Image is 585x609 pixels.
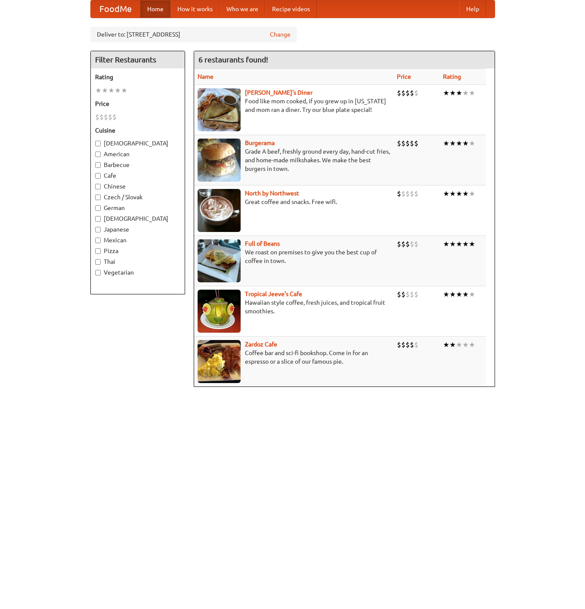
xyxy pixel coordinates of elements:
[469,139,475,148] li: ★
[95,257,180,266] label: Thai
[469,340,475,349] li: ★
[397,189,401,198] li: $
[443,290,449,299] li: ★
[462,88,469,98] li: ★
[410,290,414,299] li: $
[198,349,390,366] p: Coffee bar and sci-fi bookshop. Come in for an espresso or a slice of our famous pie.
[198,298,390,315] p: Hawaiian style coffee, fresh juices, and tropical fruit smoothies.
[95,270,101,275] input: Vegetarian
[115,86,121,95] li: ★
[198,189,241,232] img: north.jpg
[397,139,401,148] li: $
[95,204,180,212] label: German
[397,88,401,98] li: $
[95,112,99,122] li: $
[449,290,456,299] li: ★
[462,340,469,349] li: ★
[95,182,180,191] label: Chinese
[410,239,414,249] li: $
[245,240,280,247] a: Full of Beans
[198,290,241,333] img: jeeves.jpg
[198,139,241,182] img: burgerama.jpg
[456,88,462,98] li: ★
[462,189,469,198] li: ★
[405,139,410,148] li: $
[462,239,469,249] li: ★
[95,173,101,179] input: Cafe
[456,139,462,148] li: ★
[95,193,180,201] label: Czech / Slovak
[95,73,180,81] h5: Rating
[265,0,317,18] a: Recipe videos
[91,0,140,18] a: FoodMe
[456,239,462,249] li: ★
[459,0,486,18] a: Help
[401,340,405,349] li: $
[91,51,185,68] h4: Filter Restaurants
[104,112,108,122] li: $
[401,189,405,198] li: $
[95,248,101,254] input: Pizza
[108,112,112,122] li: $
[245,190,299,197] a: North by Northwest
[469,189,475,198] li: ★
[397,340,401,349] li: $
[414,290,418,299] li: $
[245,89,313,96] a: [PERSON_NAME]'s Diner
[462,139,469,148] li: ★
[443,139,449,148] li: ★
[443,73,461,80] a: Rating
[401,290,405,299] li: $
[270,30,291,39] a: Change
[108,86,115,95] li: ★
[198,73,214,80] a: Name
[95,268,180,277] label: Vegetarian
[198,239,241,282] img: beans.jpg
[198,56,268,64] ng-pluralize: 6 restaurants found!
[198,147,390,173] p: Grade A beef, freshly ground every day, hand-cut fries, and home-made milkshakes. We make the bes...
[405,340,410,349] li: $
[95,139,180,148] label: [DEMOGRAPHIC_DATA]
[95,238,101,243] input: Mexican
[198,198,390,206] p: Great coffee and snacks. Free wifi.
[102,86,108,95] li: ★
[414,189,418,198] li: $
[140,0,170,18] a: Home
[95,126,180,135] h5: Cuisine
[95,162,101,168] input: Barbecue
[469,290,475,299] li: ★
[95,216,101,222] input: [DEMOGRAPHIC_DATA]
[245,139,275,146] b: Burgerama
[95,151,101,157] input: American
[410,139,414,148] li: $
[405,189,410,198] li: $
[198,340,241,383] img: zardoz.jpg
[397,73,411,80] a: Price
[405,88,410,98] li: $
[95,225,180,234] label: Japanese
[443,88,449,98] li: ★
[170,0,220,18] a: How it works
[95,150,180,158] label: American
[245,291,302,297] a: Tropical Jeeve's Cafe
[462,290,469,299] li: ★
[121,86,127,95] li: ★
[449,139,456,148] li: ★
[443,239,449,249] li: ★
[95,171,180,180] label: Cafe
[95,205,101,211] input: German
[401,139,405,148] li: $
[405,290,410,299] li: $
[95,184,101,189] input: Chinese
[456,189,462,198] li: ★
[220,0,265,18] a: Who we are
[449,189,456,198] li: ★
[95,259,101,265] input: Thai
[414,239,418,249] li: $
[449,239,456,249] li: ★
[414,88,418,98] li: $
[245,341,277,348] a: Zardoz Cafe
[95,195,101,200] input: Czech / Slovak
